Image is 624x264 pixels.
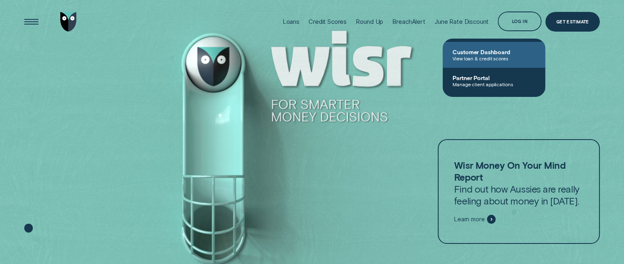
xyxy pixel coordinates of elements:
[443,42,545,68] a: Customer DashboardView loan & credit scores
[392,18,425,25] div: BreachAlert
[309,18,347,25] div: Credit Scores
[434,18,489,25] div: June Rate Discount
[60,12,77,32] img: Wisr
[454,159,584,207] p: Find out how Aussies are really feeling about money in [DATE].
[453,48,535,55] span: Customer Dashboard
[443,68,545,94] a: Partner PortalManage client applications
[545,12,600,32] a: Get Estimate
[356,18,383,25] div: Round Up
[453,74,535,81] span: Partner Portal
[454,159,565,183] strong: Wisr Money On Your Mind Report
[454,216,485,223] span: Learn more
[498,11,542,31] button: Log in
[283,18,299,25] div: Loans
[21,12,41,32] button: Open Menu
[453,55,535,61] span: View loan & credit scores
[438,139,600,243] a: Wisr Money On Your Mind ReportFind out how Aussies are really feeling about money in [DATE].Learn...
[453,81,535,87] span: Manage client applications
